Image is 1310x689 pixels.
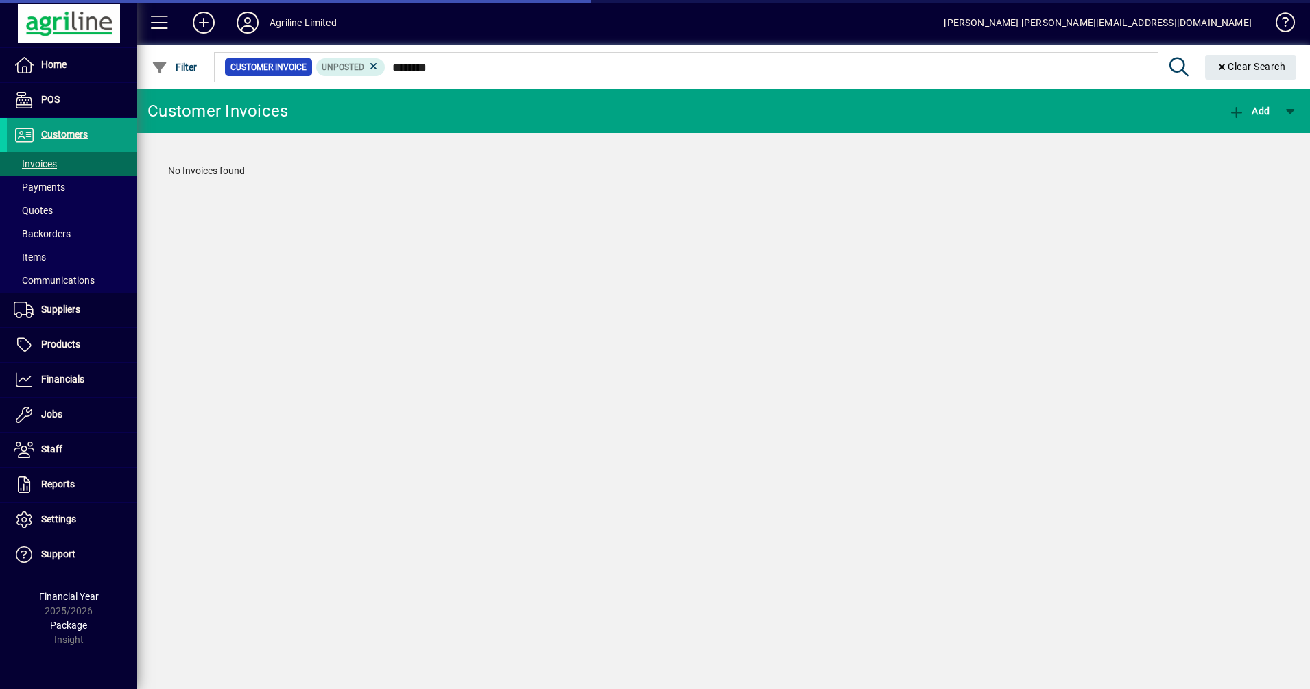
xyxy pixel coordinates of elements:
span: Filter [152,62,198,73]
span: Settings [41,513,76,524]
a: Payments [7,176,137,199]
div: No Invoices found [154,150,1293,192]
span: Package [50,620,87,631]
a: Communications [7,269,137,292]
a: Knowledge Base [1265,3,1293,47]
a: Items [7,245,137,269]
a: Reports [7,468,137,502]
button: Clear [1205,55,1297,80]
span: Customer Invoice [230,60,307,74]
span: Communications [14,275,95,286]
button: Add [182,10,226,35]
a: POS [7,83,137,117]
span: Support [41,548,75,559]
a: Financials [7,363,137,397]
span: Quotes [14,205,53,216]
div: [PERSON_NAME] [PERSON_NAME][EMAIL_ADDRESS][DOMAIN_NAME] [944,12,1252,34]
a: Jobs [7,398,137,432]
button: Filter [148,55,201,80]
button: Add [1225,99,1273,123]
span: Unposted [322,62,364,72]
span: Home [41,59,67,70]
span: Clear Search [1216,61,1286,72]
span: Suppliers [41,304,80,315]
button: Profile [226,10,270,35]
span: Staff [41,444,62,455]
span: Reports [41,479,75,489]
span: Items [14,252,46,263]
div: Agriline Limited [270,12,337,34]
a: Invoices [7,152,137,176]
a: Quotes [7,199,137,222]
span: Financial Year [39,591,99,602]
span: Products [41,339,80,350]
span: POS [41,94,60,105]
a: Home [7,48,137,82]
mat-chip: Customer Invoice Status: Unposted [316,58,385,76]
a: Support [7,537,137,572]
a: Staff [7,433,137,467]
div: Customer Invoices [147,100,288,122]
span: Add [1228,106,1270,117]
span: Backorders [14,228,71,239]
span: Customers [41,129,88,140]
span: Financials [41,374,84,385]
span: Invoices [14,158,57,169]
a: Suppliers [7,293,137,327]
a: Backorders [7,222,137,245]
span: Payments [14,182,65,193]
a: Products [7,328,137,362]
span: Jobs [41,409,62,420]
a: Settings [7,503,137,537]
